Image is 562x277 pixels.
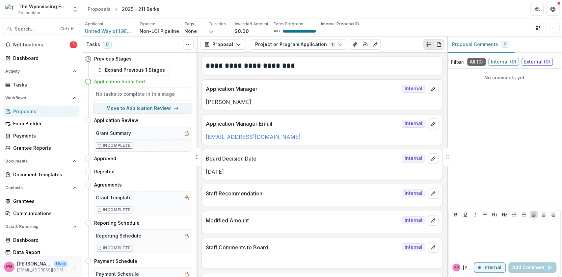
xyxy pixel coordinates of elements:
[402,243,425,251] span: Internal
[96,130,131,137] h5: Grant Summary
[3,24,79,34] button: Search...
[423,39,434,50] button: Plaintext view
[451,58,465,66] p: Filter:
[504,42,506,46] span: 0
[3,93,79,103] button: Open Workflows
[428,153,439,164] button: edit
[428,188,439,199] button: edit
[481,211,489,218] button: Strike
[402,85,425,93] span: Internal
[13,120,74,127] div: Form Builder
[18,10,40,16] span: Foundation
[94,219,140,226] h4: Reporting Schedule
[234,21,268,27] p: Awarded Amount
[13,42,70,48] span: Notifications
[251,39,347,50] button: Project or Program Application1
[3,156,79,166] button: Open Documents
[402,155,425,163] span: Internal
[17,260,51,267] p: [PERSON_NAME]
[350,39,360,50] button: View Attached Files
[13,210,74,217] div: Communications
[96,232,141,239] h5: Reporting Schedule
[6,264,12,269] div: Pat Giles
[463,264,474,271] p: [PERSON_NAME]
[122,6,159,13] div: 2025 - 211 Berks
[274,29,280,34] p: 100 %
[103,41,112,49] span: 0
[3,130,79,141] a: Payments
[546,3,559,16] button: Get Help
[206,243,399,251] p: Staff Comments to Board
[70,3,80,16] button: Open entity switcher
[402,216,425,224] span: Internal
[140,28,179,35] p: Non-LOI Pipeline
[508,262,556,273] button: Add Comment
[3,183,79,193] button: Open Contacts
[70,263,78,271] button: More
[206,134,301,140] a: [EMAIL_ADDRESS][DOMAIN_NAME]
[3,235,79,245] a: Dashboard
[94,168,115,175] h4: Rejected
[520,211,528,218] button: Ordered List
[3,196,79,207] a: Grantees
[234,28,249,35] p: $0.00
[103,142,131,148] p: Incomplete
[93,103,192,113] button: Move to Application Review
[483,265,501,270] p: Internal
[370,39,381,50] button: Edit as form
[471,211,479,218] button: Italicize
[140,21,155,27] p: Pipeline
[428,84,439,94] button: edit
[454,266,459,269] div: Pat Giles
[500,211,508,218] button: Heading 2
[5,69,70,74] span: Activity
[467,58,486,66] span: All ( 0 )
[5,159,70,164] span: Documents
[103,245,131,251] p: Incomplete
[428,118,439,129] button: edit
[452,211,460,218] button: Bold
[94,55,132,62] h4: Previous Stages
[274,21,303,27] p: Form Progress
[85,28,134,35] a: United Way of [GEOGRAPHIC_DATA]
[183,39,194,50] button: Toggle View Cancelled Tasks
[96,90,189,97] h5: No tasks to complete in this stage
[13,132,74,139] div: Payments
[70,41,77,48] span: 1
[85,21,103,27] p: Applicant
[549,211,557,218] button: Align Right
[428,215,439,226] button: edit
[94,78,145,85] h4: Application Submitted
[206,216,399,224] p: Modified Amount
[85,4,162,14] nav: breadcrumb
[13,171,74,178] div: Document Templates
[3,221,79,232] button: Open Data & Reporting
[85,4,113,14] a: Proposals
[184,21,194,27] p: Tags
[206,98,439,106] p: [PERSON_NAME]
[3,106,79,117] a: Proposals
[206,189,399,197] p: Staff Recommendation
[200,39,245,50] button: Proposal
[447,37,515,53] button: Proposal Comments
[3,247,79,258] a: Data Report
[206,168,439,176] p: [DATE]
[434,39,444,50] button: PDF view
[510,211,518,218] button: Bullet List
[13,198,74,205] div: Grantees
[3,169,79,180] a: Document Templates
[5,96,70,100] span: Workflows
[88,6,111,13] div: Proposals
[428,242,439,253] button: edit
[18,3,68,10] div: The Wyomissing Foundation
[461,211,469,218] button: Underline
[206,85,399,93] p: Application Manager
[13,249,74,256] div: Data Report
[522,58,553,66] span: External ( 0 )
[13,55,74,62] div: Dashboard
[94,117,138,124] h4: Application Review
[5,186,70,190] span: Contacts
[13,237,74,243] div: Dashboard
[17,267,67,273] p: [EMAIL_ADDRESS][DOMAIN_NAME]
